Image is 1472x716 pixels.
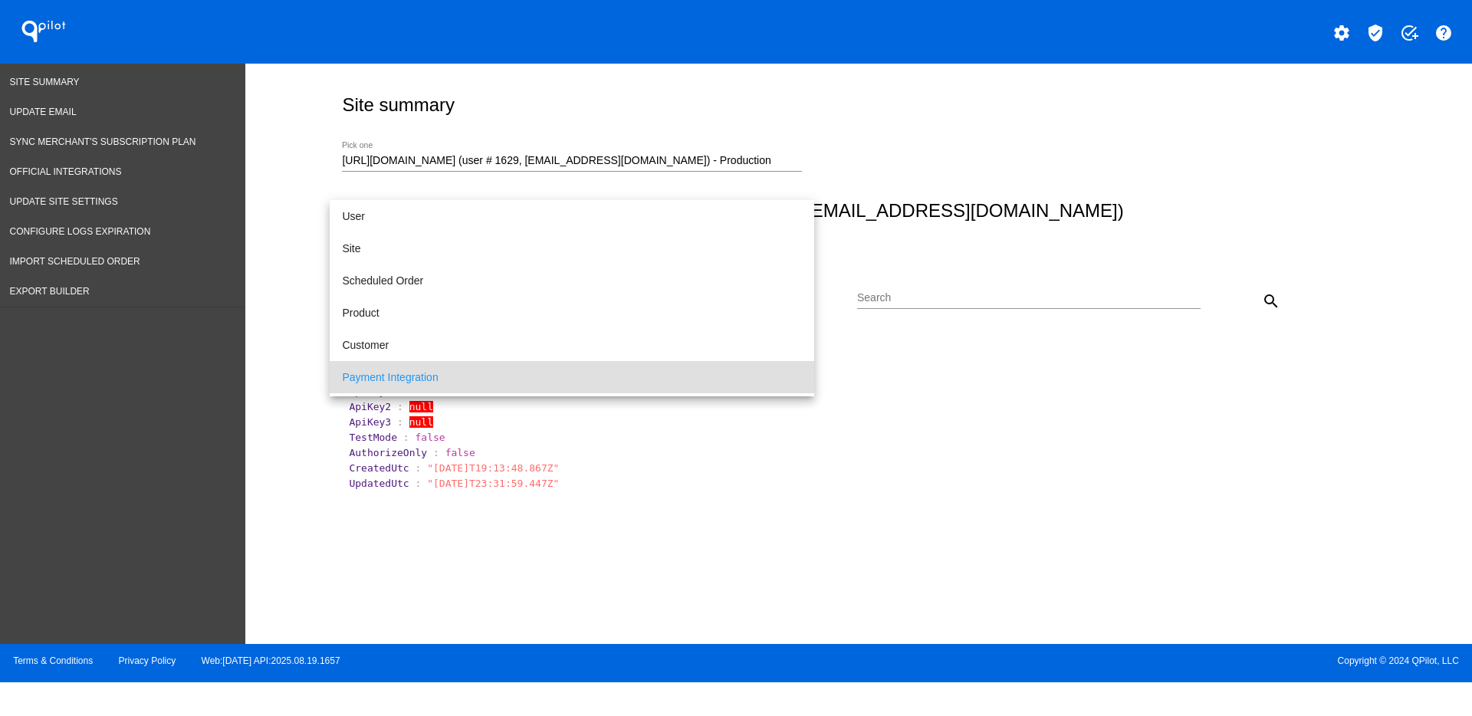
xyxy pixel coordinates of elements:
span: Payment Integration [342,361,802,393]
span: Customer [342,329,802,361]
span: Site [342,232,802,264]
span: User [342,200,802,232]
span: Shipping Integration [342,393,802,425]
span: Product [342,297,802,329]
span: Scheduled Order [342,264,802,297]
